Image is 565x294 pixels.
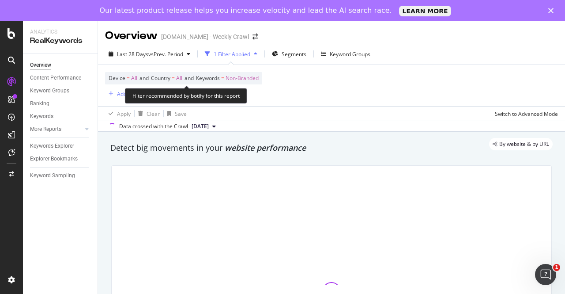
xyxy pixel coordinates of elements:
[221,74,224,82] span: =
[282,50,306,58] span: Segments
[548,8,557,13] div: Close
[30,86,69,95] div: Keyword Groups
[117,50,148,58] span: Last 28 Days
[317,47,374,61] button: Keyword Groups
[30,171,75,180] div: Keyword Sampling
[30,99,49,108] div: Ranking
[139,74,149,82] span: and
[188,121,219,132] button: [DATE]
[151,74,170,82] span: Country
[30,73,81,83] div: Content Performance
[201,47,261,61] button: 1 Filter Applied
[489,138,553,150] div: legacy label
[30,112,53,121] div: Keywords
[148,50,183,58] span: vs Prev. Period
[30,99,91,108] a: Ranking
[117,90,140,98] div: Add Filter
[30,154,91,164] a: Explorer Bookmarks
[30,125,83,134] a: More Reports
[176,72,182,84] span: All
[164,107,187,121] button: Save
[192,122,209,130] span: 2025 Aug. 7th
[100,6,392,15] div: Our latest product release helps you increase velocity and lead the AI search race.
[30,171,91,180] a: Keyword Sampling
[30,61,91,70] a: Overview
[30,125,61,134] div: More Reports
[109,74,125,82] span: Device
[226,72,259,84] span: Non-Branded
[495,110,558,118] div: Switch to Advanced Mode
[196,74,220,82] span: Keywords
[30,154,78,164] div: Explorer Bookmarks
[30,28,90,36] div: Analytics
[214,50,250,58] div: 1 Filter Applied
[127,74,130,82] span: =
[30,141,91,151] a: Keywords Explorer
[105,107,131,121] button: Apply
[268,47,310,61] button: Segments
[30,36,90,46] div: RealKeywords
[330,50,370,58] div: Keyword Groups
[172,74,175,82] span: =
[30,86,91,95] a: Keyword Groups
[117,110,131,118] div: Apply
[491,107,558,121] button: Switch to Advanced Mode
[105,28,158,43] div: Overview
[125,88,247,103] div: Filter recommended by botify for this report
[119,122,188,130] div: Data crossed with the Crawl
[30,141,74,151] div: Keywords Explorer
[175,110,187,118] div: Save
[135,107,160,121] button: Clear
[553,264,560,271] span: 1
[185,74,194,82] span: and
[131,72,137,84] span: All
[252,34,258,40] div: arrow-right-arrow-left
[399,6,452,16] a: LEARN MORE
[30,112,91,121] a: Keywords
[30,73,91,83] a: Content Performance
[147,110,160,118] div: Clear
[30,61,51,70] div: Overview
[499,141,549,147] span: By website & by URL
[161,32,249,41] div: [DOMAIN_NAME] - Weekly Crawl
[105,47,194,61] button: Last 28 DaysvsPrev. Period
[535,264,556,285] iframe: Intercom live chat
[105,88,140,99] button: Add Filter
